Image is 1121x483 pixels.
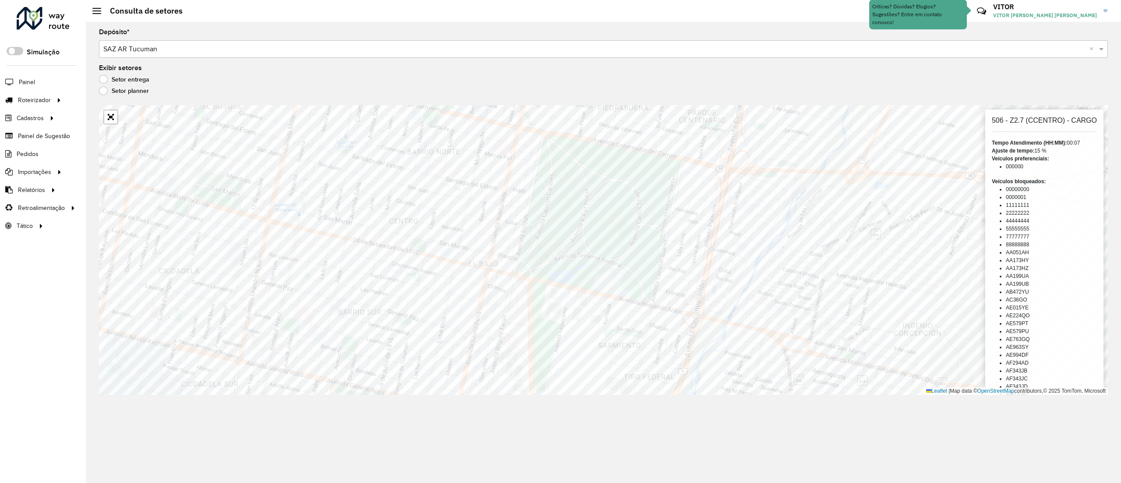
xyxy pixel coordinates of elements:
strong: Ajuste de tempo: [992,148,1034,154]
li: 77777777 [1006,233,1097,241]
a: Contato Rápido [972,2,991,21]
li: AF343JC [1006,375,1097,383]
strong: Veículos bloqueados: [992,178,1046,185]
li: AE579PT [1006,320,1097,327]
label: Setor entrega [99,75,149,84]
strong: Veículos preferenciais: [992,156,1049,162]
h3: VITOR [993,3,1097,11]
span: Pedidos [17,149,39,159]
li: AE224QO [1006,312,1097,320]
span: Painel [19,78,35,87]
h2: Consulta de setores [101,6,183,16]
li: AA051AH [1006,249,1097,256]
li: AE994DF [1006,351,1097,359]
h6: 506 - Z2.7 (CCENTRO) - CARGO [992,116,1097,124]
li: 00000000 [1006,185,1097,193]
div: Críticas? Dúvidas? Elogios? Sugestões? Entre em contato conosco! [872,3,964,26]
li: AE763GQ [1006,335,1097,343]
span: VITOR [PERSON_NAME] [PERSON_NAME] [993,11,1097,19]
li: 0000001 [1006,193,1097,201]
li: AA199UB [1006,280,1097,288]
label: Setor planner [99,86,149,95]
li: AA173HY [1006,256,1097,264]
li: AE579PU [1006,327,1097,335]
li: 55555555 [1006,225,1097,233]
li: AF343JD [1006,383,1097,391]
span: Cadastros [17,114,44,123]
div: Map data © contributors,© 2025 TomTom, Microsoft [924,387,1108,395]
span: Roteirizador [18,96,51,105]
span: Painel de Sugestão [18,131,70,141]
label: Simulação [27,47,60,57]
label: Exibir setores [99,63,142,73]
li: AF343JB [1006,367,1097,375]
span: Importações [18,167,51,177]
span: Retroalimentação [18,203,65,213]
span: Relatórios [18,185,45,195]
span: Clear all [1089,44,1097,54]
li: AF294AD [1006,359,1097,367]
a: OpenStreetMap [977,388,1015,394]
li: 88888888 [1006,241,1097,249]
li: 11111111 [1006,201,1097,209]
li: 44444444 [1006,217,1097,225]
div: 15 % [992,147,1097,155]
li: AB472YU [1006,288,1097,296]
span: Tático [17,221,33,231]
li: AE963SY [1006,343,1097,351]
label: Depósito [99,27,130,37]
li: AA173HZ [1006,264,1097,272]
a: Abrir mapa em tela cheia [104,110,117,124]
li: AE015YE [1006,304,1097,312]
li: AC36GO [1006,296,1097,304]
li: 000000 [1006,163,1097,170]
li: 22222222 [1006,209,1097,217]
li: AA199UA [1006,272,1097,280]
span: | [948,388,950,394]
div: 00:07 [992,139,1097,147]
a: Leaflet [926,388,947,394]
strong: Tempo Atendimento (HH:MM): [992,140,1067,146]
